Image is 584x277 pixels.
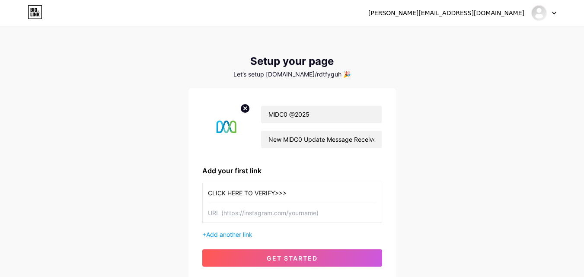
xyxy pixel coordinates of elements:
input: Link name (My Instagram) [208,183,377,203]
input: Your name [261,106,381,123]
span: Add another link [206,231,252,238]
img: rdtfyguh [531,5,547,21]
div: Let’s setup [DOMAIN_NAME]/rdtfyguh 🎉 [188,71,396,78]
input: bio [261,131,381,148]
img: profile pic [202,102,251,152]
button: get started [202,249,382,267]
div: Add your first link [202,166,382,176]
div: [PERSON_NAME][EMAIL_ADDRESS][DOMAIN_NAME] [368,9,524,18]
div: + [202,230,382,239]
div: Setup your page [188,55,396,67]
input: URL (https://instagram.com/yourname) [208,203,377,223]
span: get started [267,255,318,262]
